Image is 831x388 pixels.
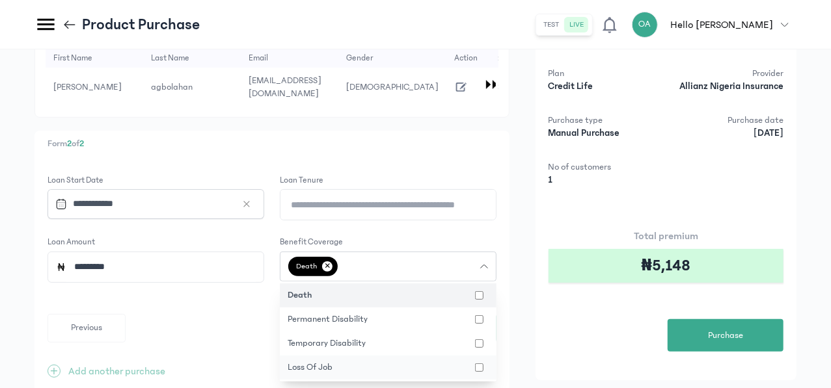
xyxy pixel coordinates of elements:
button: Purchase [668,319,783,352]
td: Email [241,49,338,68]
label: Loan Start Date [48,174,264,187]
p: Form of [48,137,497,151]
p: Product Purchase [82,14,200,35]
p: Manual Purchase [549,127,662,140]
button: live [565,17,590,32]
span: Purchase [708,329,743,343]
button: loss of job [280,356,497,380]
button: death✕ [280,252,497,281]
p: Allianz Nigeria Insurance [670,80,783,93]
p: Add another purchase [68,363,165,379]
p: Total premium [549,228,783,244]
button: +Add another purchase [48,363,165,379]
td: First Name [46,49,143,68]
p: Hello [PERSON_NAME] [671,17,773,32]
td: Action [446,49,498,68]
td: Last Name [143,49,241,68]
p: Purchase date [670,114,783,127]
div: ₦5,148 [549,249,783,283]
span: [PERSON_NAME] [53,82,122,92]
button: permanent disability [280,307,497,331]
span: 2 [67,138,72,149]
span: Previous [71,321,102,335]
button: Previous [48,314,126,343]
button: temporary disability [280,331,497,356]
p: No of customers [549,161,662,174]
p: 1 [549,174,662,187]
td: Gender [338,49,446,68]
span: [DEMOGRAPHIC_DATA] [346,82,439,92]
label: Loan Tenure [280,174,323,187]
p: [DATE] [670,127,783,140]
p: Provider [670,67,783,80]
div: OA [632,12,658,38]
span: 2 [79,138,84,149]
span: [EMAIL_ADDRESS][DOMAIN_NAME] [249,75,321,99]
p: Purchase type [549,114,662,127]
p: ✕ [322,261,333,272]
input: Datepicker input [50,190,250,218]
span: + [48,365,61,378]
label: Benefit Coverage [280,236,343,249]
button: death [280,283,497,307]
span: agbolahan [151,82,193,92]
p: Credit Life [549,80,662,93]
label: Loan Amount [48,236,95,249]
span: death [288,257,338,276]
button: OAHello [PERSON_NAME] [632,12,797,38]
button: test [539,17,565,32]
p: Plan [549,67,662,80]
